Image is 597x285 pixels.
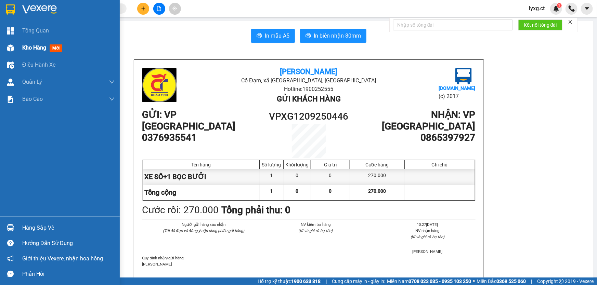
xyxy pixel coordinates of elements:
[296,188,299,194] span: 0
[300,29,366,43] button: printerIn biên nhận 80mm
[261,162,282,167] div: Số lượng
[22,95,43,103] span: Báo cáo
[285,162,309,167] div: Khối lượng
[313,162,348,167] div: Giá trị
[145,188,177,196] span: Tổng cộng
[257,33,262,39] span: printer
[280,67,337,76] b: [PERSON_NAME]
[298,228,333,233] i: (Kí và ghi rõ họ tên)
[332,277,385,285] span: Cung cấp máy in - giấy in:
[109,96,115,102] span: down
[22,26,49,35] span: Tổng Quan
[350,169,404,185] div: 270.000
[380,221,475,228] li: 10:27[DATE]
[198,85,420,93] li: Hotline: 1900252555
[141,6,146,11] span: plus
[9,50,102,72] b: GỬI : VP [GEOGRAPHIC_DATA]
[7,27,14,35] img: dashboard-icon
[531,277,532,285] span: |
[477,277,526,285] span: Miền Bắc
[258,277,321,285] span: Hỗ trợ kỹ thuật:
[169,3,181,15] button: aim
[553,5,559,12] img: icon-new-feature
[198,76,420,85] li: Cổ Đạm, xã [GEOGRAPHIC_DATA], [GEOGRAPHIC_DATA]
[568,19,573,24] span: close
[143,169,260,185] div: XE SỐ+1 BỌC BƯỞI
[145,162,258,167] div: Tên hàng
[22,238,115,248] div: Hướng dẫn sử dụng
[455,68,472,84] img: logo.jpg
[584,5,590,12] span: caret-down
[265,31,289,40] span: In mẫu A5
[387,277,471,285] span: Miền Nam
[393,19,513,30] input: Nhập số tổng đài
[380,228,475,234] li: NV nhận hàng
[7,240,14,246] span: question-circle
[267,109,351,124] h1: VPXG1209250446
[142,109,236,132] b: GỬI : VP [GEOGRAPHIC_DATA]
[172,6,177,11] span: aim
[260,169,284,185] div: 1
[311,169,350,185] div: 0
[7,44,14,52] img: warehouse-icon
[157,6,161,11] span: file-add
[473,280,475,283] span: ⚪️
[523,4,550,13] span: lyxg.ct
[153,3,165,15] button: file-add
[7,255,14,262] span: notification
[382,109,476,132] b: NHẬN : VP [GEOGRAPHIC_DATA]
[64,17,286,25] li: Cổ Đạm, xã [GEOGRAPHIC_DATA], [GEOGRAPHIC_DATA]
[142,203,219,218] div: Cước rồi : 270.000
[22,78,42,86] span: Quản Lý
[22,60,55,69] span: Điều hành xe
[268,221,363,228] li: NV kiểm tra hàng
[22,223,115,233] div: Hàng sắp về
[326,277,327,285] span: |
[6,4,15,15] img: logo-vxr
[558,3,560,8] span: 1
[7,224,14,231] img: warehouse-icon
[557,3,562,8] sup: 1
[222,204,291,216] b: Tổng phải thu: 0
[142,255,476,267] div: Quy định nhận/gửi hàng :
[163,228,244,233] i: (Tôi đã đọc và đồng ý nộp dung phiếu gửi hàng)
[408,279,471,284] strong: 0708 023 035 - 0935 103 250
[314,31,361,40] span: In biên nhận 80mm
[524,21,557,29] span: Kết nối tổng đài
[518,19,562,30] button: Kết nối tổng đài
[251,29,295,43] button: printerIn mẫu A5
[50,44,62,52] span: mới
[329,188,332,194] span: 0
[7,62,14,69] img: warehouse-icon
[7,96,14,103] img: solution-icon
[9,9,43,43] img: logo.jpg
[411,234,445,239] i: (Kí và ghi rõ họ tên)
[559,279,564,284] span: copyright
[142,68,177,102] img: logo.jpg
[7,271,14,277] span: message
[291,279,321,284] strong: 1900 633 818
[109,79,115,85] span: down
[439,85,475,91] b: [DOMAIN_NAME]
[22,44,46,51] span: Kho hàng
[284,169,311,185] div: 0
[569,5,575,12] img: phone-icon
[142,261,476,267] p: [PERSON_NAME]
[277,95,341,103] b: Gửi khách hàng
[137,3,149,15] button: plus
[22,269,115,279] div: Phản hồi
[142,132,267,144] h1: 0376935541
[368,188,386,194] span: 270.000
[270,188,273,194] span: 1
[406,162,473,167] div: Ghi chú
[380,248,475,255] li: [PERSON_NAME]
[156,221,251,228] li: Người gửi hàng xác nhận
[496,279,526,284] strong: 0369 525 060
[439,92,475,100] li: (c) 2017
[7,79,14,86] img: warehouse-icon
[306,33,311,39] span: printer
[581,3,593,15] button: caret-down
[64,25,286,34] li: Hotline: 1900252555
[22,254,103,263] span: Giới thiệu Vexere, nhận hoa hồng
[350,132,475,144] h1: 0865397927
